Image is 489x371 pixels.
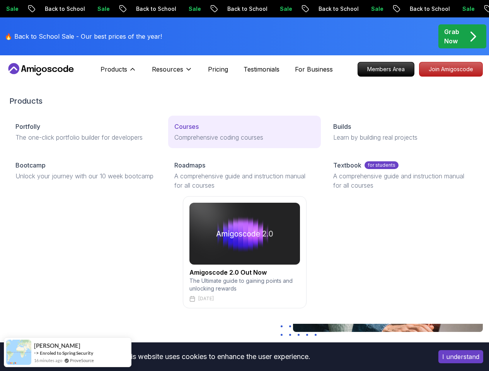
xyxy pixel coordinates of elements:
h2: Products [9,96,480,106]
a: PortfollyThe one-click portfolio builder for developers [9,116,162,148]
p: Sale [89,5,114,13]
p: Sale [454,5,479,13]
span: [PERSON_NAME] [34,342,80,349]
p: Back to School [310,5,363,13]
span: -> [34,350,39,356]
a: Testimonials [244,65,279,74]
p: The one-click portfolio builder for developers [15,133,156,142]
p: Courses [174,122,199,131]
p: Portfolly [15,122,40,131]
p: for students [365,161,399,169]
a: ProveSource [70,357,94,364]
p: Bootcamp [15,161,46,170]
p: Products [101,65,127,74]
p: Sale [180,5,205,13]
button: Resources [152,65,193,80]
p: Textbook [333,161,361,170]
a: Pricing [208,65,228,74]
span: 16 minutes ago [34,357,62,364]
p: Grab Now [444,27,459,46]
a: RoadmapsA comprehensive guide and instruction manual for all courses [168,154,321,196]
button: Products [101,65,136,80]
p: A comprehensive guide and instruction manual for all courses [333,171,474,190]
p: Roadmaps [174,161,205,170]
a: BuildsLearn by building real projects [327,116,480,148]
a: Members Area [358,62,414,77]
p: 🔥 Back to School Sale - Our best prices of the year! [5,32,162,41]
a: amigoscode 2.0Amigoscode 2.0 Out NowThe Ultimate guide to gaining points and unlocking rewards[DATE] [9,196,480,308]
a: Enroled to Spring Security [40,350,93,356]
div: This website uses cookies to enhance the user experience. [6,348,427,365]
img: provesource social proof notification image [6,340,31,365]
h2: Amigoscode 2.0 Out Now [189,268,300,277]
button: Accept cookies [438,350,483,363]
p: Resources [152,65,183,74]
p: Back to School [219,5,271,13]
p: Back to School [401,5,454,13]
p: Members Area [358,62,414,76]
p: A comprehensive guide and instruction manual for all courses [174,171,315,190]
p: Join Amigoscode [419,62,482,76]
p: Comprehensive coding courses [174,133,315,142]
a: BootcampUnlock your journey with our 10 week bootcamp [9,154,162,187]
p: Unlock your journey with our 10 week bootcamp [15,171,156,181]
img: amigoscode 2.0 [189,203,300,265]
p: Back to School [128,5,180,13]
p: The Ultimate guide to gaining points and unlocking rewards [189,277,300,292]
a: For Business [295,65,333,74]
a: Textbookfor studentsA comprehensive guide and instruction manual for all courses [327,154,480,196]
p: [DATE] [198,296,214,302]
a: CoursesComprehensive coding courses [168,116,321,148]
p: Sale [271,5,296,13]
p: Back to School [36,5,89,13]
a: Join Amigoscode [419,62,483,77]
p: Sale [363,5,387,13]
p: Builds [333,122,351,131]
p: Learn by building real projects [333,133,474,142]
